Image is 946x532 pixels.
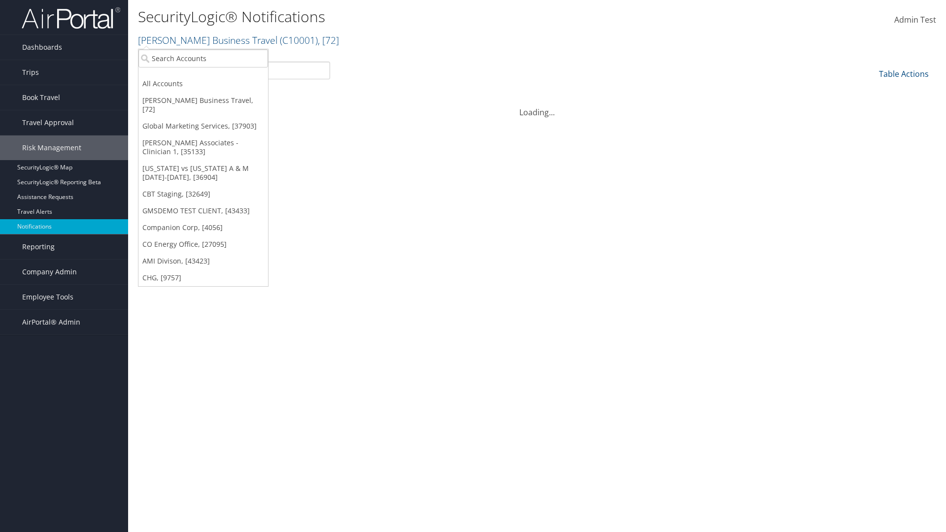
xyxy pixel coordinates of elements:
a: Companion Corp, [4056] [138,219,268,236]
span: , [ 72 ] [318,33,339,47]
a: [PERSON_NAME] Business Travel, [72] [138,92,268,118]
a: Table Actions [879,68,929,79]
span: Employee Tools [22,285,73,309]
a: CO Energy Office, [27095] [138,236,268,253]
input: Search Accounts [138,49,268,67]
span: Travel Approval [22,110,74,135]
span: Reporting [22,234,55,259]
a: [PERSON_NAME] Associates - Clinician 1, [35133] [138,134,268,160]
div: Loading... [138,95,936,118]
span: Company Admin [22,260,77,284]
a: AMI Divison, [43423] [138,253,268,269]
a: GMSDEMO TEST CLIENT, [43433] [138,202,268,219]
a: [PERSON_NAME] Business Travel [138,33,339,47]
a: All Accounts [138,75,268,92]
a: Global Marketing Services, [37903] [138,118,268,134]
span: Risk Management [22,135,81,160]
a: CBT Staging, [32649] [138,186,268,202]
h1: SecurityLogic® Notifications [138,6,670,27]
span: Dashboards [22,35,62,60]
img: airportal-logo.png [22,6,120,30]
span: Book Travel [22,85,60,110]
span: ( C10001 ) [280,33,318,47]
span: AirPortal® Admin [22,310,80,334]
span: Admin Test [894,14,936,25]
a: CHG, [9757] [138,269,268,286]
a: Admin Test [894,5,936,35]
span: Trips [22,60,39,85]
a: [US_STATE] vs [US_STATE] A & M [DATE]-[DATE], [36904] [138,160,268,186]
